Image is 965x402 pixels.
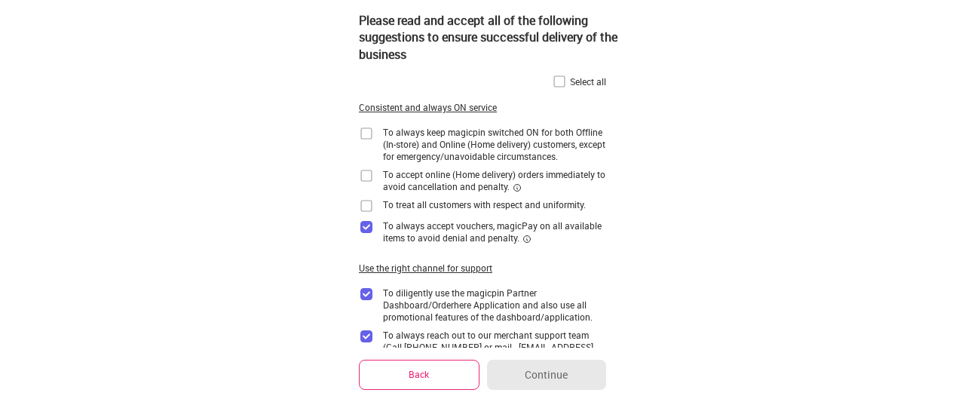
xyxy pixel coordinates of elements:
img: home-delivery-unchecked-checkbox-icon.f10e6f61.svg [552,74,567,89]
div: Select all [570,75,606,87]
img: checkbox_purple.ceb64cee.svg [359,287,374,302]
div: To diligently use the magicpin Partner Dashboard/Orderhere Application and also use all promotion... [383,287,606,323]
div: Use the right channel for support [359,262,492,275]
div: Consistent and always ON service [359,101,497,114]
img: informationCircleBlack.2195f373.svg [513,183,522,192]
button: Back [359,360,479,389]
img: home-delivery-unchecked-checkbox-icon.f10e6f61.svg [359,168,374,183]
img: home-delivery-unchecked-checkbox-icon.f10e6f61.svg [359,198,374,213]
img: checkbox_purple.ceb64cee.svg [359,219,374,235]
div: To always keep magicpin switched ON for both Offline (In-store) and Online (Home delivery) custom... [383,126,606,162]
button: Continue [487,360,606,390]
div: To treat all customers with respect and uniformity. [383,198,586,210]
div: To always accept vouchers, magicPay on all available items to avoid denial and penalty. [383,219,606,244]
div: To accept online (Home delivery) orders immediately to avoid cancellation and penalty. [383,168,606,192]
div: To always reach out to our merchant support team (Call [PHONE_NUMBER] or mail - [EMAIL_ADDRESS][D... [383,329,606,365]
img: home-delivery-unchecked-checkbox-icon.f10e6f61.svg [359,126,374,141]
img: checkbox_purple.ceb64cee.svg [359,329,374,344]
img: informationCircleBlack.2195f373.svg [522,235,532,244]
